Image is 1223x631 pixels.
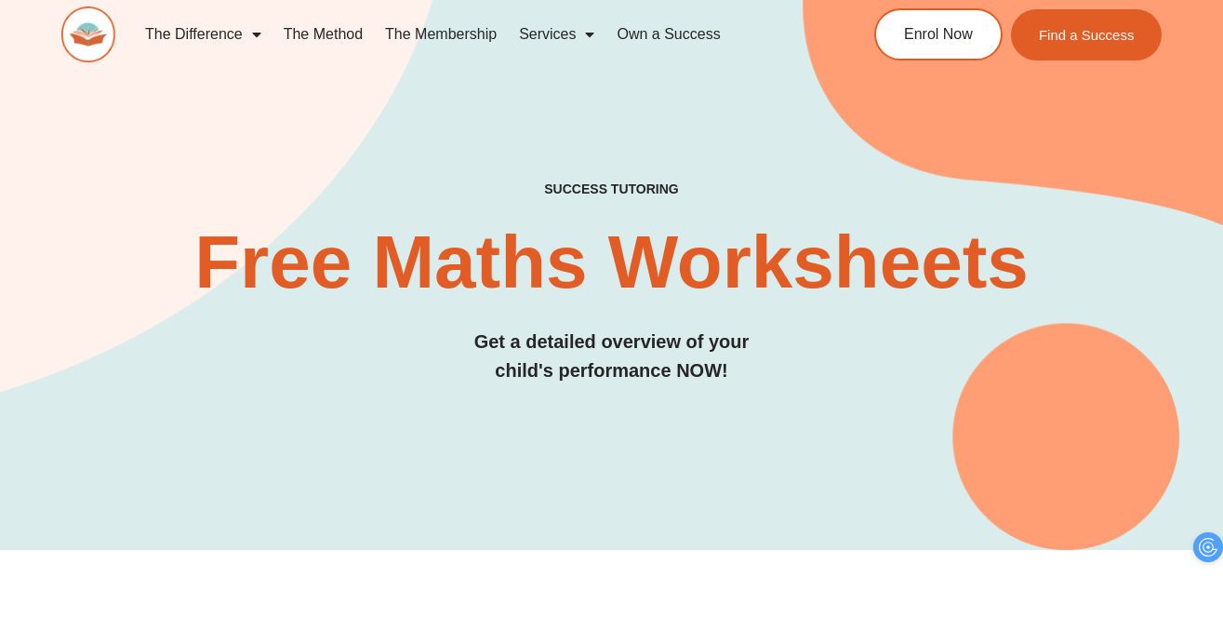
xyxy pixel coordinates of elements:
[273,13,374,56] a: The Method
[374,13,508,56] a: The Membership
[134,13,273,56] a: The Difference
[134,13,812,56] nav: Menu
[874,8,1003,60] a: Enrol Now
[605,13,731,56] a: Own a Success
[1011,9,1163,60] a: Find a Success
[61,328,1163,385] h3: Get a detailed overview of your child's performance NOW!
[61,225,1163,300] h2: Free Maths Worksheets​
[508,13,605,56] a: Services
[61,181,1163,197] h4: SUCCESS TUTORING​
[1039,28,1135,42] span: Find a Success
[904,27,973,42] span: Enrol Now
